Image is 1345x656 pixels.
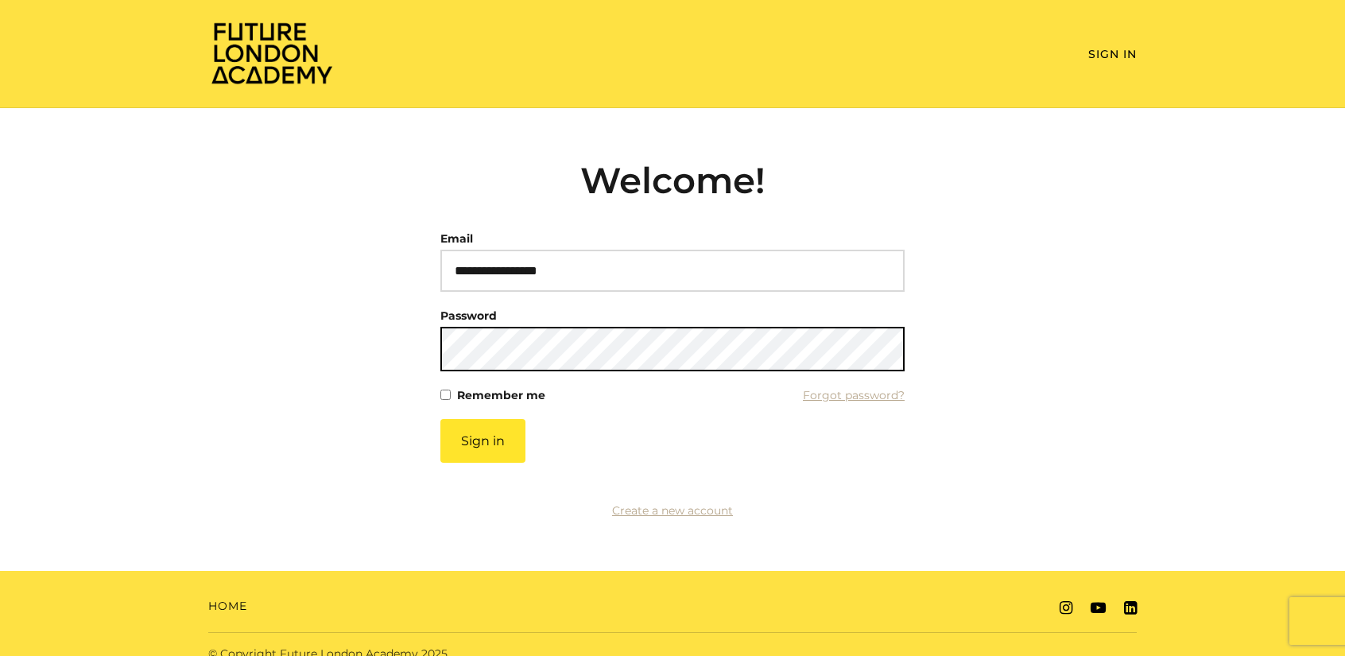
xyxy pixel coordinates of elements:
a: Forgot password? [803,384,905,406]
button: Sign in [440,419,525,463]
a: Home [208,598,247,615]
label: Remember me [457,384,545,406]
a: Create a new account [612,503,733,518]
img: Home Page [208,21,335,85]
a: Sign In [1088,47,1137,61]
label: Password [440,305,497,327]
h2: Welcome! [440,159,905,202]
label: Email [440,227,473,250]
